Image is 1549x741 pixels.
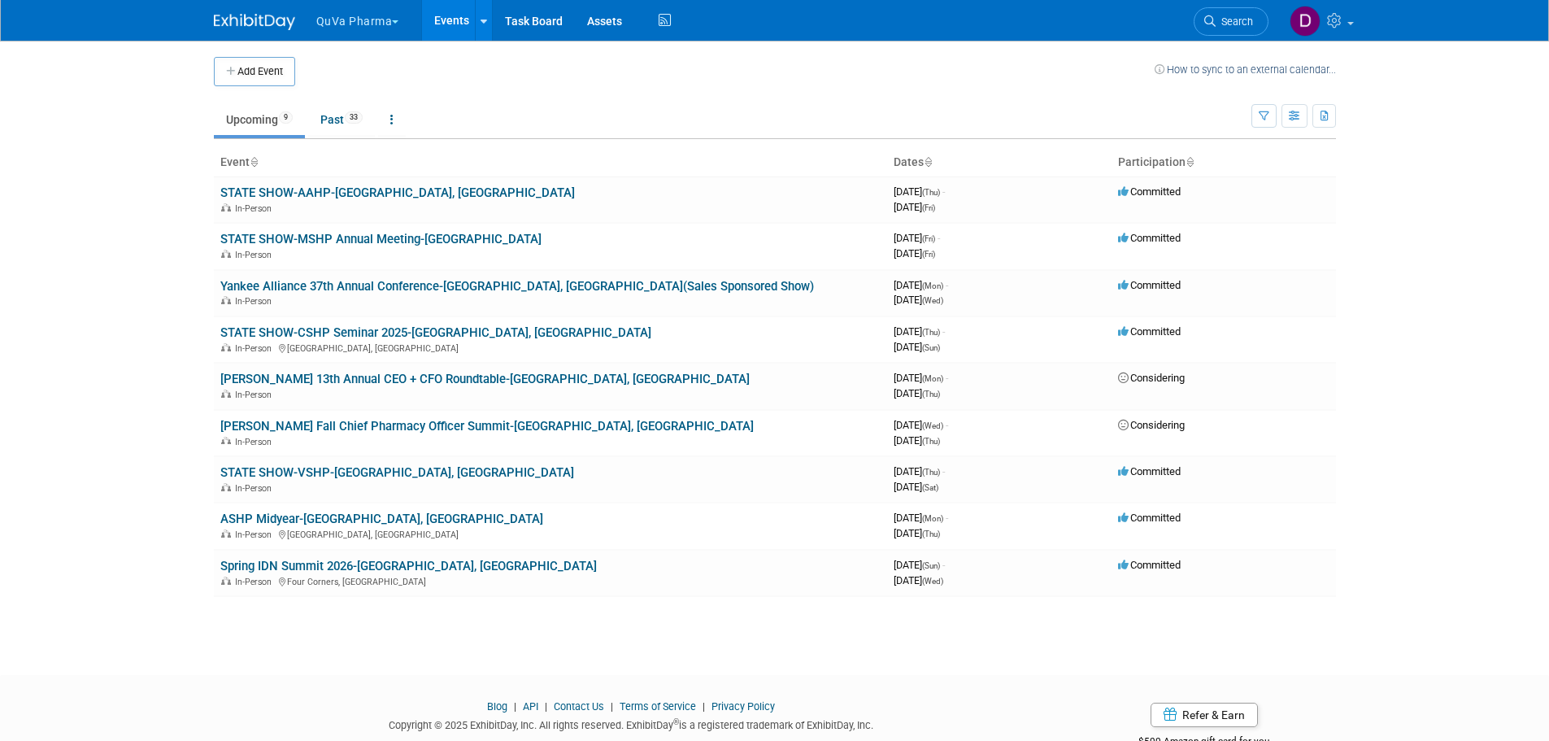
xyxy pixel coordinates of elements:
[220,185,575,200] a: STATE SHOW-AAHP-[GEOGRAPHIC_DATA], [GEOGRAPHIC_DATA]
[220,232,542,246] a: STATE SHOW-MSHP Annual Meeting-[GEOGRAPHIC_DATA]
[221,203,231,211] img: In-Person Event
[214,714,1050,733] div: Copyright © 2025 ExhibitDay, Inc. All rights reserved. ExhibitDay is a registered trademark of Ex...
[946,279,948,291] span: -
[922,296,943,305] span: (Wed)
[942,325,945,338] span: -
[1151,703,1258,727] a: Refer & Earn
[894,201,935,213] span: [DATE]
[220,279,814,294] a: Yankee Alliance 37th Annual Conference-[GEOGRAPHIC_DATA], [GEOGRAPHIC_DATA](Sales Sponsored Show)
[894,372,948,384] span: [DATE]
[938,232,940,244] span: -
[523,700,538,713] a: API
[345,111,363,124] span: 33
[279,111,293,124] span: 9
[1118,372,1185,384] span: Considering
[922,374,943,383] span: (Mon)
[922,514,943,523] span: (Mon)
[894,232,940,244] span: [DATE]
[894,527,940,539] span: [DATE]
[922,530,940,538] span: (Thu)
[235,296,276,307] span: In-Person
[220,559,597,573] a: Spring IDN Summit 2026-[GEOGRAPHIC_DATA], [GEOGRAPHIC_DATA]
[922,483,938,492] span: (Sat)
[1118,232,1181,244] span: Committed
[894,185,945,198] span: [DATE]
[1118,465,1181,477] span: Committed
[922,561,940,570] span: (Sun)
[887,149,1112,177] th: Dates
[220,512,543,526] a: ASHP Midyear-[GEOGRAPHIC_DATA], [GEOGRAPHIC_DATA]
[221,296,231,304] img: In-Person Event
[214,104,305,135] a: Upcoming9
[894,419,948,431] span: [DATE]
[894,279,948,291] span: [DATE]
[510,700,520,713] span: |
[922,343,940,352] span: (Sun)
[541,700,551,713] span: |
[922,281,943,290] span: (Mon)
[214,149,887,177] th: Event
[711,700,775,713] a: Privacy Policy
[942,185,945,198] span: -
[235,250,276,260] span: In-Person
[235,437,276,447] span: In-Person
[922,203,935,212] span: (Fri)
[620,700,696,713] a: Terms of Service
[250,155,258,168] a: Sort by Event Name
[221,250,231,258] img: In-Person Event
[894,481,938,493] span: [DATE]
[698,700,709,713] span: |
[894,465,945,477] span: [DATE]
[1112,149,1336,177] th: Participation
[924,155,932,168] a: Sort by Start Date
[214,57,295,86] button: Add Event
[220,419,754,434] a: [PERSON_NAME] Fall Chief Pharmacy Officer Summit-[GEOGRAPHIC_DATA], [GEOGRAPHIC_DATA]
[1194,7,1268,36] a: Search
[1186,155,1194,168] a: Sort by Participation Type
[922,421,943,430] span: (Wed)
[922,250,935,259] span: (Fri)
[220,341,881,354] div: [GEOGRAPHIC_DATA], [GEOGRAPHIC_DATA]
[1155,63,1336,76] a: How to sync to an external calendar...
[1118,512,1181,524] span: Committed
[220,574,881,587] div: Four Corners, [GEOGRAPHIC_DATA]
[1118,325,1181,338] span: Committed
[1290,6,1321,37] img: Danielle Mitchell
[235,577,276,587] span: In-Person
[554,700,604,713] a: Contact Us
[922,577,943,586] span: (Wed)
[1118,185,1181,198] span: Committed
[922,468,940,477] span: (Thu)
[220,465,574,480] a: STATE SHOW-VSHP-[GEOGRAPHIC_DATA], [GEOGRAPHIC_DATA]
[235,343,276,354] span: In-Person
[487,700,507,713] a: Blog
[922,188,940,197] span: (Thu)
[221,530,231,538] img: In-Person Event
[922,328,940,337] span: (Thu)
[220,325,651,340] a: STATE SHOW-CSHP Seminar 2025-[GEOGRAPHIC_DATA], [GEOGRAPHIC_DATA]
[221,390,231,398] img: In-Person Event
[235,390,276,400] span: In-Person
[1118,419,1185,431] span: Considering
[673,717,679,726] sup: ®
[214,14,295,30] img: ExhibitDay
[894,387,940,399] span: [DATE]
[942,559,945,571] span: -
[946,512,948,524] span: -
[221,483,231,491] img: In-Person Event
[922,234,935,243] span: (Fri)
[894,574,943,586] span: [DATE]
[894,294,943,306] span: [DATE]
[308,104,375,135] a: Past33
[221,577,231,585] img: In-Person Event
[235,530,276,540] span: In-Person
[894,512,948,524] span: [DATE]
[235,203,276,214] span: In-Person
[922,437,940,446] span: (Thu)
[946,372,948,384] span: -
[942,465,945,477] span: -
[946,419,948,431] span: -
[220,372,750,386] a: [PERSON_NAME] 13th Annual CEO + CFO Roundtable-[GEOGRAPHIC_DATA], [GEOGRAPHIC_DATA]
[235,483,276,494] span: In-Person
[607,700,617,713] span: |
